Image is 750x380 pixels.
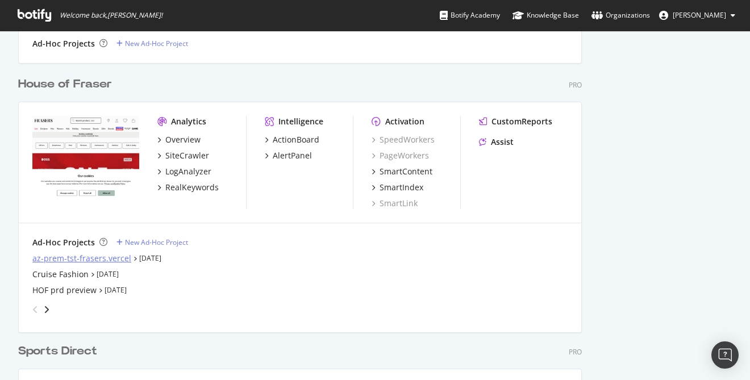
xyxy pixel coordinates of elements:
[171,116,206,127] div: Analytics
[372,166,432,177] a: SmartContent
[125,237,188,247] div: New Ad-Hoc Project
[116,237,188,247] a: New Ad-Hoc Project
[673,10,726,20] span: Amelie Thomas
[591,10,650,21] div: Organizations
[32,285,97,296] a: HOF prd preview
[18,343,97,360] div: Sports Direct
[97,269,119,279] a: [DATE]
[139,253,161,263] a: [DATE]
[157,150,209,161] a: SiteCrawler
[265,134,319,145] a: ActionBoard
[165,150,209,161] div: SiteCrawler
[569,80,582,90] div: Pro
[273,134,319,145] div: ActionBoard
[18,76,116,93] a: House of Fraser
[157,182,219,193] a: RealKeywords
[32,237,95,248] div: Ad-Hoc Projects
[32,38,95,49] div: Ad-Hoc Projects
[372,134,435,145] a: SpeedWorkers
[711,341,739,369] div: Open Intercom Messenger
[380,166,432,177] div: SmartContent
[385,116,424,127] div: Activation
[491,116,552,127] div: CustomReports
[157,134,201,145] a: Overview
[32,253,131,264] a: az-prem-tst-frasers.vercel
[43,304,51,315] div: angle-right
[265,150,312,161] a: AlertPanel
[60,11,163,20] span: Welcome back, [PERSON_NAME] !
[18,343,102,360] a: Sports Direct
[479,136,514,148] a: Assist
[125,39,188,48] div: New Ad-Hoc Project
[491,136,514,148] div: Assist
[380,182,423,193] div: SmartIndex
[372,198,418,209] a: SmartLink
[512,10,579,21] div: Knowledge Base
[273,150,312,161] div: AlertPanel
[165,134,201,145] div: Overview
[372,150,429,161] a: PageWorkers
[165,182,219,193] div: RealKeywords
[569,347,582,357] div: Pro
[479,116,552,127] a: CustomReports
[440,10,500,21] div: Botify Academy
[278,116,323,127] div: Intelligence
[165,166,211,177] div: LogAnalyzer
[372,182,423,193] a: SmartIndex
[32,116,139,202] img: houseoffraser.co.uk
[105,285,127,295] a: [DATE]
[18,76,112,93] div: House of Fraser
[650,6,744,24] button: [PERSON_NAME]
[157,166,211,177] a: LogAnalyzer
[28,300,43,319] div: angle-left
[116,39,188,48] a: New Ad-Hoc Project
[32,269,89,280] a: Cruise Fashion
